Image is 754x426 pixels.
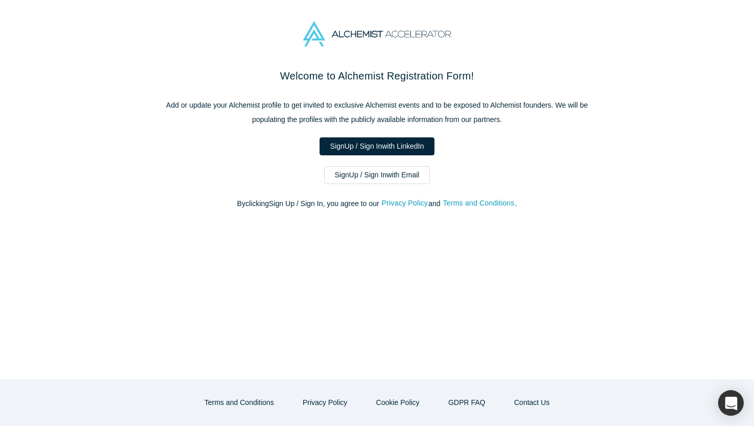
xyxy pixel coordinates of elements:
[381,197,428,209] button: Privacy Policy
[162,68,592,84] h2: Welcome to Alchemist Registration Form!
[503,394,560,412] button: Contact Us
[303,22,451,47] img: Alchemist Accelerator Logo
[162,198,592,209] p: By clicking Sign Up / Sign In , you agree to our and .
[365,394,430,412] button: Cookie Policy
[194,394,285,412] button: Terms and Conditions
[320,137,435,155] a: SignUp / Sign Inwith LinkedIn
[438,394,496,412] a: GDPR FAQ
[292,394,358,412] button: Privacy Policy
[442,197,515,209] button: Terms and Conditions
[162,98,592,127] p: Add or update your Alchemist profile to get invited to exclusive Alchemist events and to be expos...
[324,166,430,184] a: SignUp / Sign Inwith Email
